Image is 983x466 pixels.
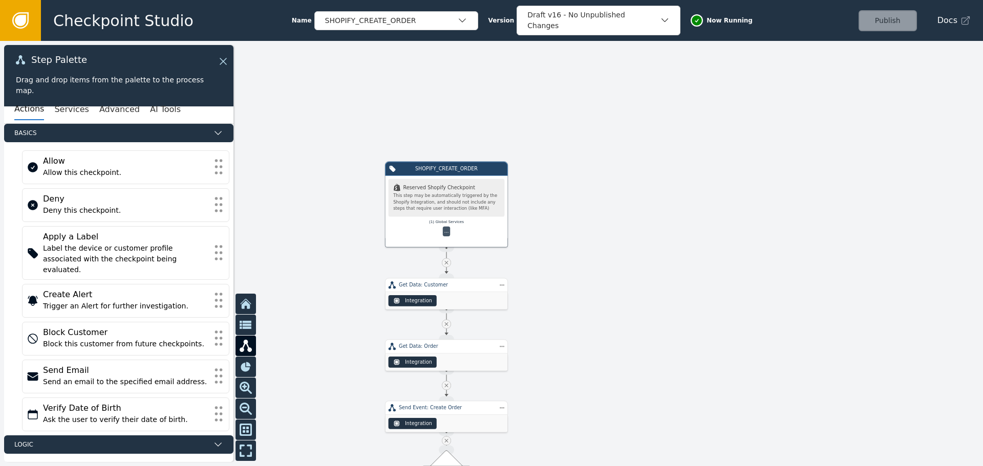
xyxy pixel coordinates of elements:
[937,14,971,27] a: Docs
[14,99,44,120] button: Actions
[43,414,208,425] div: Ask the user to verify their date of birth.
[31,55,87,64] span: Step Palette
[527,10,659,31] div: Draft v16 - No Unpublished Changes
[43,301,208,312] div: Trigger an Alert for further investigation.
[707,16,753,25] span: Now Running
[43,339,208,349] div: Block this customer from future checkpoints.
[405,420,432,427] div: Integration
[43,402,208,414] div: Verify Date of Birth
[405,297,432,304] div: Integration
[43,326,208,339] div: Block Customer
[517,6,680,35] button: Draft v16 - No Unpublished Changes
[14,128,209,138] span: Basics
[43,193,208,205] div: Deny
[399,165,494,172] div: SHOPIFY_CREATE_ORDER
[314,11,478,30] button: SHOPIFY_CREATE_ORDER
[53,9,194,32] span: Checkpoint Studio
[488,16,515,25] span: Version
[43,243,208,275] div: Label the device or customer profile associated with the checkpoint being evaluated.
[99,99,140,120] button: Advanced
[14,440,209,449] span: Logic
[150,99,181,120] button: AI Tools
[393,184,500,191] div: Reserved Shopify Checkpoint
[54,99,89,120] button: Services
[393,192,500,212] div: This step may be automatically triggered by the Shopify Integration, and should not include any s...
[325,15,457,26] div: SHOPIFY_CREATE_ORDER
[16,75,222,96] div: Drag and drop items from the palette to the process map.
[43,167,208,178] div: Allow this checkpoint.
[399,281,494,289] div: Get Data: Customer
[43,205,208,216] div: Deny this checkpoint.
[444,228,448,235] div: ...
[292,16,312,25] span: Name
[389,219,505,226] div: ( 1 ) Global Services
[405,359,432,366] div: Integration
[43,289,208,301] div: Create Alert
[43,364,208,376] div: Send Email
[43,231,208,243] div: Apply a Label
[399,343,494,350] div: Get Data: Order
[399,404,494,411] div: Send Event: Create Order
[43,155,208,167] div: Allow
[937,14,957,27] span: Docs
[43,376,208,387] div: Send an email to the specified email address.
